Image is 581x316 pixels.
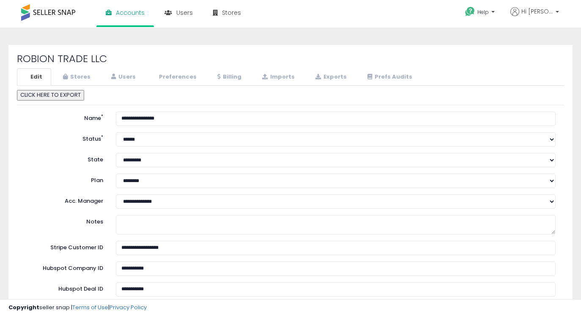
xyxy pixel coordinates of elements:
a: Stores [52,68,99,86]
a: Imports [251,68,304,86]
a: Edit [17,68,51,86]
label: Plan [19,174,110,185]
label: Hubspot Deal ID [19,282,110,293]
a: Hi [PERSON_NAME] [510,7,559,26]
label: Stripe Customer ID [19,241,110,252]
a: Preferences [145,68,206,86]
a: Users [100,68,145,86]
label: Hubspot Company ID [19,262,110,272]
a: Exports [304,68,356,86]
button: CLICK HERE TO EXPORT [17,90,84,101]
a: Billing [206,68,250,86]
h2: ROBION TRADE LLC [17,53,564,64]
span: Accounts [116,8,145,17]
span: Help [477,8,489,16]
strong: Copyright [8,303,39,311]
label: State [19,153,110,164]
div: seller snap | | [8,304,147,312]
span: Users [176,8,193,17]
label: Name [19,112,110,123]
a: Terms of Use [72,303,108,311]
label: Status [19,132,110,143]
label: Notes [19,215,110,226]
span: Stores [222,8,241,17]
i: Get Help [465,6,475,17]
label: Acc. Manager [19,194,110,205]
span: Hi [PERSON_NAME] [521,7,553,16]
a: Prefs Audits [356,68,421,86]
a: Privacy Policy [110,303,147,311]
